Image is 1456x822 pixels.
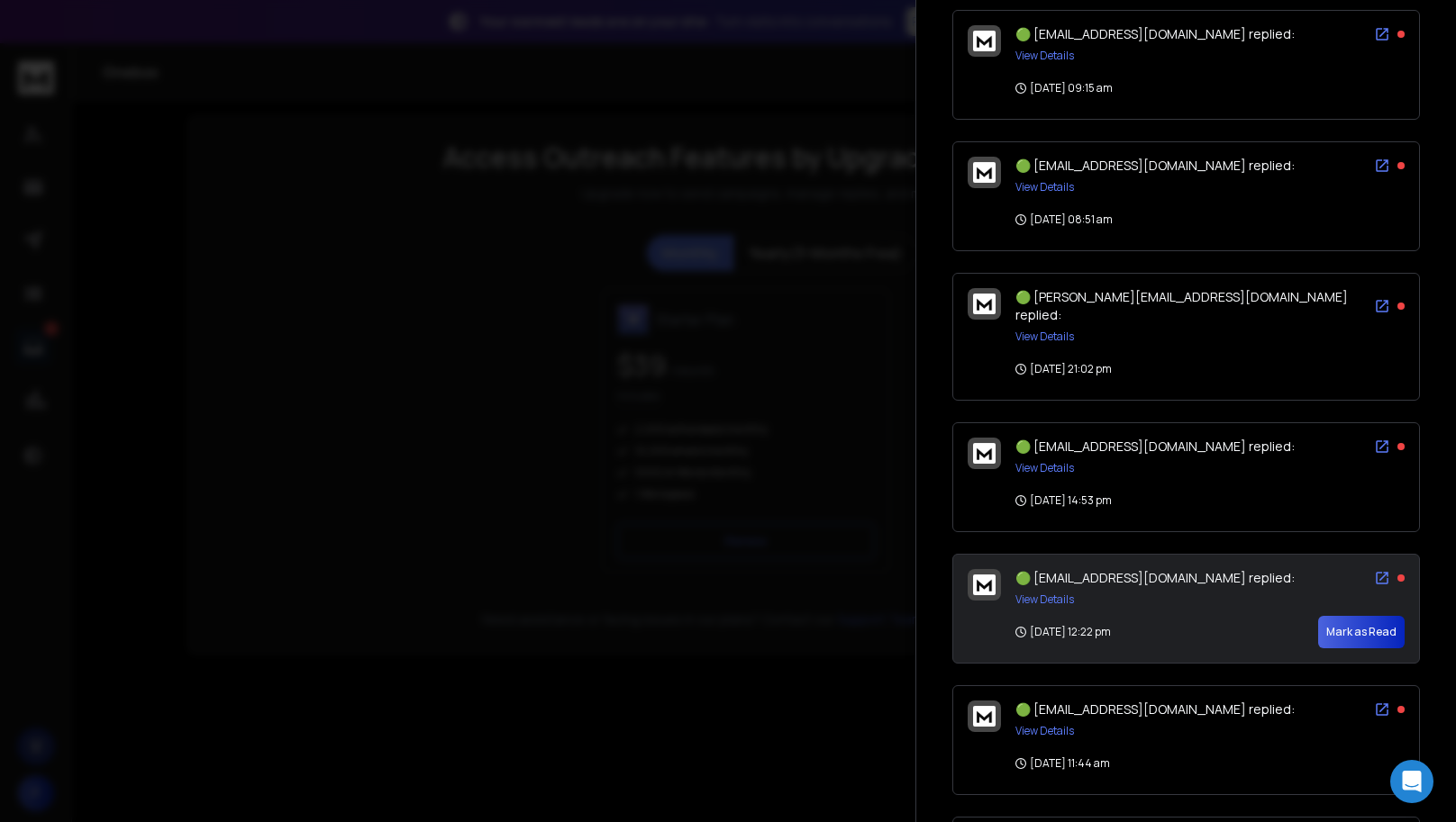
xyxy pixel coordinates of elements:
button: View Details [1015,461,1074,475]
p: [DATE] 14:53 pm [1015,493,1112,508]
button: View Details [1015,724,1074,738]
span: 🟢 [EMAIL_ADDRESS][DOMAIN_NAME] replied: [1015,438,1295,455]
button: View Details [1015,592,1074,607]
span: 🟢 [EMAIL_ADDRESS][DOMAIN_NAME] replied: [1015,25,1295,42]
img: logo [973,706,996,727]
span: 🟢 [EMAIL_ADDRESS][DOMAIN_NAME] replied: [1015,700,1295,718]
p: [DATE] 08:51 am [1015,212,1113,227]
p: [DATE] 11:44 am [1015,756,1110,771]
div: Open Intercom Messenger [1390,760,1433,803]
img: logo [973,574,996,595]
img: logo [973,162,996,183]
img: logo [973,31,996,51]
span: 🟢 [PERSON_NAME][EMAIL_ADDRESS][DOMAIN_NAME] replied: [1015,288,1348,323]
p: [DATE] 21:02 pm [1015,362,1112,376]
button: Mark as Read [1318,616,1405,648]
img: logo [973,443,996,464]
img: logo [973,294,996,314]
button: View Details [1015,180,1074,194]
span: 🟢 [EMAIL_ADDRESS][DOMAIN_NAME] replied: [1015,569,1295,586]
button: View Details [1015,49,1074,63]
p: [DATE] 09:15 am [1015,81,1113,95]
button: View Details [1015,330,1074,344]
span: 🟢 [EMAIL_ADDRESS][DOMAIN_NAME] replied: [1015,157,1295,174]
p: [DATE] 12:22 pm [1015,625,1111,639]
